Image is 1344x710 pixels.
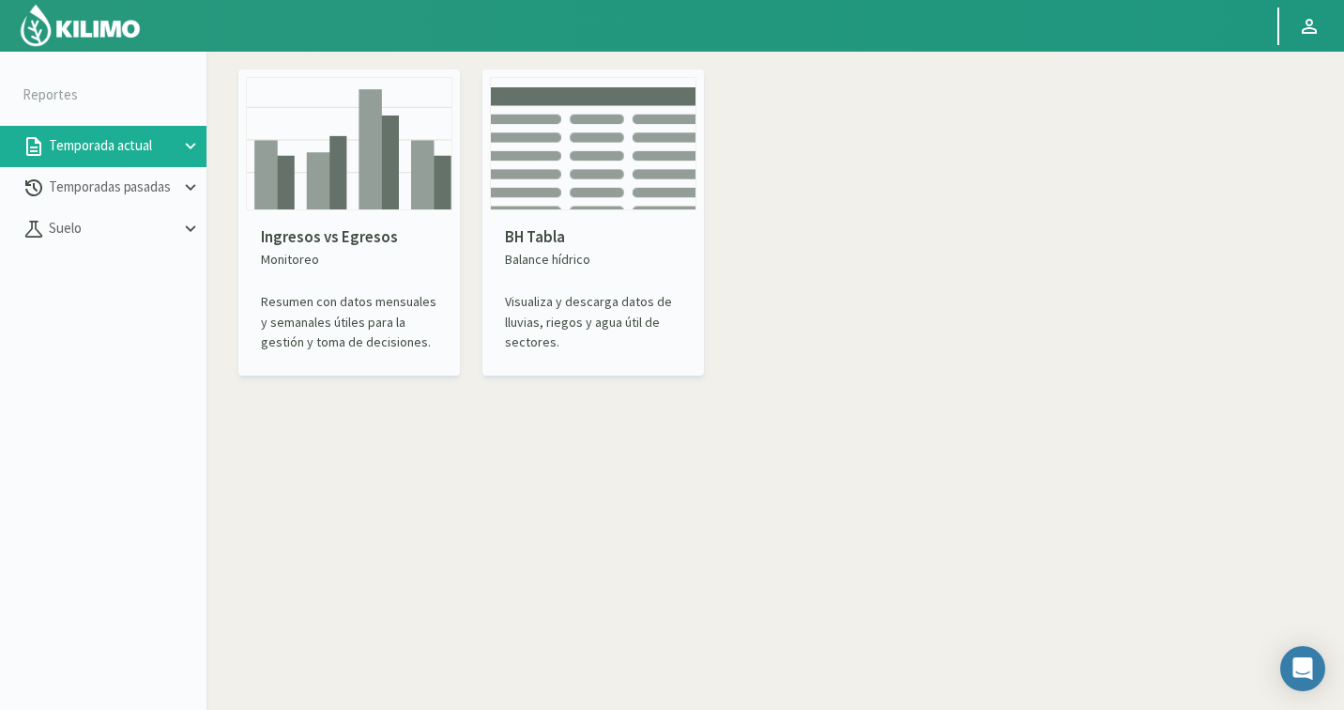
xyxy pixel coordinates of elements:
[45,218,180,239] p: Suelo
[1280,646,1325,691] div: Open Intercom Messenger
[45,135,180,157] p: Temporada actual
[505,292,681,352] p: Visualiza y descarga datos de lluvias, riegos y agua útil de sectores.
[246,77,452,210] img: card thumbnail
[261,225,437,250] p: Ingresos vs Egresos
[505,250,681,270] p: Balance hídrico
[45,177,180,198] p: Temporadas pasadas
[505,225,681,250] p: BH Tabla
[482,69,704,376] kil-reports-card: in-progress-season-summary.HYDRIC_BALANCE_CHART_CARD.TITLE
[238,69,460,376] kil-reports-card: in-progress-season-summary.DYNAMIC_CHART_CARD.TITLE
[261,292,437,352] p: Resumen con datos mensuales y semanales útiles para la gestión y toma de decisiones.
[261,250,437,270] p: Monitoreo
[19,3,142,48] img: Kilimo
[490,77,696,210] img: card thumbnail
